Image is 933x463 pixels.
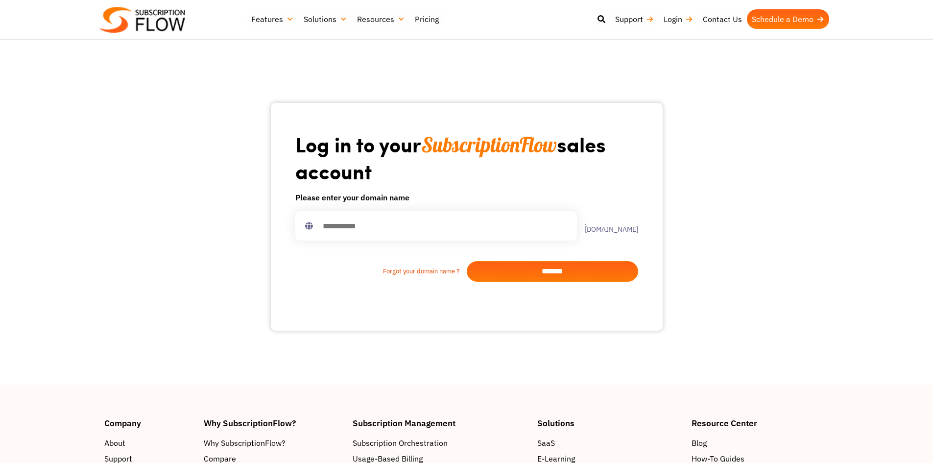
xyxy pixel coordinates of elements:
span: SubscriptionFlow [421,132,557,158]
h4: Subscription Management [353,419,528,427]
h1: Log in to your sales account [295,131,638,184]
label: .[DOMAIN_NAME] [577,219,638,233]
a: Login [659,9,698,29]
a: About [104,437,194,449]
a: Blog [692,437,829,449]
a: SaaS [537,437,682,449]
a: Forgot your domain name ? [295,267,467,276]
a: Schedule a Demo [747,9,829,29]
a: Pricing [410,9,444,29]
h4: Company [104,419,194,427]
a: Solutions [299,9,352,29]
a: Resources [352,9,410,29]
span: Blog [692,437,707,449]
span: SaaS [537,437,555,449]
img: Subscriptionflow [99,7,185,33]
a: Support [610,9,659,29]
a: Features [246,9,299,29]
h6: Please enter your domain name [295,192,638,203]
a: Contact Us [698,9,747,29]
span: About [104,437,125,449]
span: Why SubscriptionFlow? [204,437,286,449]
h4: Solutions [537,419,682,427]
a: Why SubscriptionFlow? [204,437,343,449]
h4: Resource Center [692,419,829,427]
h4: Why SubscriptionFlow? [204,419,343,427]
a: Subscription Orchestration [353,437,528,449]
span: Subscription Orchestration [353,437,448,449]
